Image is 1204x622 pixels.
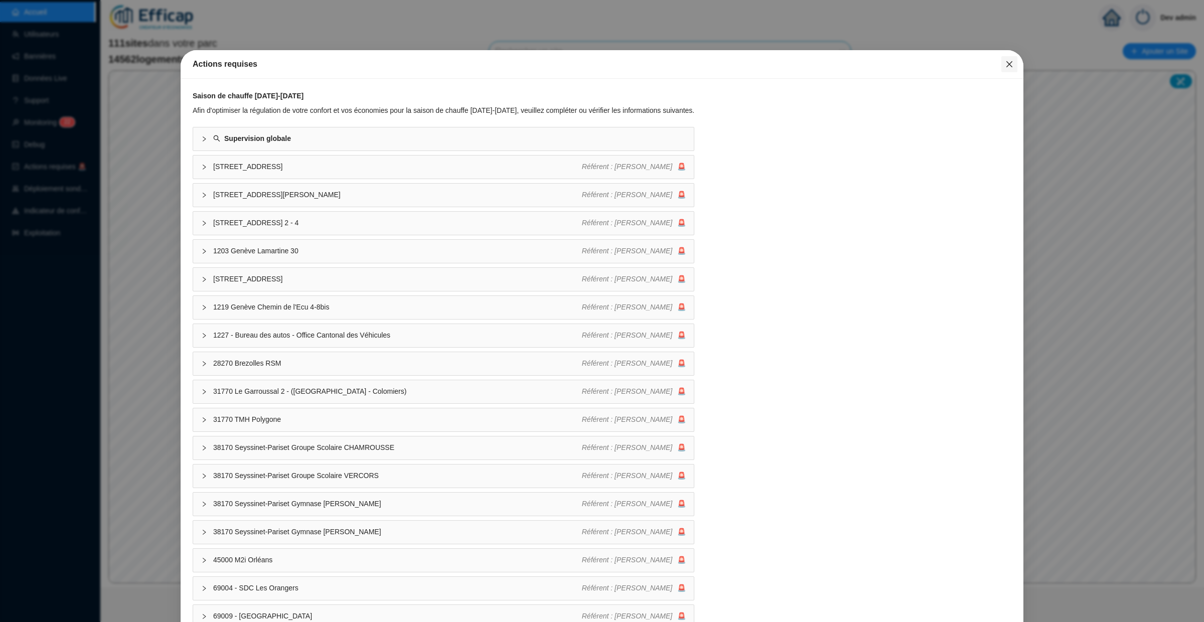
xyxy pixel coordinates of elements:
[213,218,582,228] span: [STREET_ADDRESS] 2 - 4
[213,555,582,565] span: 45000 M2i Orléans
[582,191,673,199] span: Référent : [PERSON_NAME]
[213,414,582,425] span: 31770 TMH Polygone
[582,247,673,255] span: Référent : [PERSON_NAME]
[193,408,694,431] div: 31770 TMH PolygoneRéférent : [PERSON_NAME]🚨
[201,501,207,507] span: collapsed
[213,246,582,256] span: 1203 Genève Lamartine 30
[582,528,673,536] span: Référent : [PERSON_NAME]
[213,499,582,509] span: 38170 Seyssinet-Pariset Gymnase [PERSON_NAME]
[201,529,207,535] span: collapsed
[201,585,207,591] span: collapsed
[582,583,686,593] div: 🚨
[201,333,207,339] span: collapsed
[193,240,694,263] div: 1203 Genève Lamartine 30Référent : [PERSON_NAME]🚨
[193,212,694,235] div: [STREET_ADDRESS] 2 - 4Référent : [PERSON_NAME]🚨
[582,584,673,592] span: Référent : [PERSON_NAME]
[582,330,686,341] div: 🚨
[582,331,673,339] span: Référent : [PERSON_NAME]
[1001,60,1017,68] span: Fermer
[213,527,582,537] span: 38170 Seyssinet-Pariset Gymnase [PERSON_NAME]
[213,386,582,397] span: 31770 Le Garroussal 2 - ([GEOGRAPHIC_DATA] - Colomiers)
[224,134,291,142] strong: Supervision globale
[193,268,694,291] div: [STREET_ADDRESS]Référent : [PERSON_NAME]🚨
[582,499,686,509] div: 🚨
[201,613,207,619] span: collapsed
[582,218,686,228] div: 🚨
[213,330,582,341] span: 1227 - Bureau des autos - Office Cantonal des Véhicules
[582,471,686,481] div: 🚨
[193,380,694,403] div: 31770 Le Garroussal 2 - ([GEOGRAPHIC_DATA] - Colomiers)Référent : [PERSON_NAME]🚨
[582,358,686,369] div: 🚨
[201,220,207,226] span: collapsed
[201,164,207,170] span: collapsed
[582,611,686,621] div: 🚨
[582,246,686,256] div: 🚨
[582,274,686,284] div: 🚨
[193,92,304,100] strong: Saison de chauffe [DATE]-[DATE]
[201,557,207,563] span: collapsed
[582,555,686,565] div: 🚨
[193,464,694,488] div: 38170 Seyssinet-Pariset Groupe Scolaire VERCORSRéférent : [PERSON_NAME]🚨
[582,163,673,171] span: Référent : [PERSON_NAME]
[582,386,686,397] div: 🚨
[201,192,207,198] span: collapsed
[193,436,694,459] div: 38170 Seyssinet-Pariset Groupe Scolaire CHAMROUSSERéférent : [PERSON_NAME]🚨
[213,442,582,453] span: 38170 Seyssinet-Pariset Groupe Scolaire CHAMROUSSE
[193,577,694,600] div: 69004 - SDC Les OrangersRéférent : [PERSON_NAME]🚨
[582,302,686,313] div: 🚨
[213,135,220,142] span: search
[213,302,582,313] span: 1219 Genève Chemin de l'Ecu 4-8bis
[1005,60,1013,68] span: close
[201,276,207,282] span: collapsed
[193,58,1011,70] div: Actions requises
[582,527,686,537] div: 🚨
[582,472,673,480] span: Référent : [PERSON_NAME]
[193,155,694,179] div: [STREET_ADDRESS]Référent : [PERSON_NAME]🚨
[582,442,686,453] div: 🚨
[201,473,207,479] span: collapsed
[213,611,582,621] span: 69009 - [GEOGRAPHIC_DATA]
[201,304,207,310] span: collapsed
[193,493,694,516] div: 38170 Seyssinet-Pariset Gymnase [PERSON_NAME]Référent : [PERSON_NAME]🚨
[201,136,207,142] span: collapsed
[193,105,694,116] div: Afin d'optimiser la régulation de votre confort et vos économies pour la saison de chauffe [DATE]...
[582,415,673,423] span: Référent : [PERSON_NAME]
[582,443,673,451] span: Référent : [PERSON_NAME]
[201,389,207,395] span: collapsed
[582,275,673,283] span: Référent : [PERSON_NAME]
[582,556,673,564] span: Référent : [PERSON_NAME]
[213,358,582,369] span: 28270 Brezolles RSM
[582,387,673,395] span: Référent : [PERSON_NAME]
[213,190,582,200] span: [STREET_ADDRESS][PERSON_NAME]
[193,521,694,544] div: 38170 Seyssinet-Pariset Gymnase [PERSON_NAME]Référent : [PERSON_NAME]🚨
[201,417,207,423] span: collapsed
[201,361,207,367] span: collapsed
[193,324,694,347] div: 1227 - Bureau des autos - Office Cantonal des VéhiculesRéférent : [PERSON_NAME]🚨
[193,549,694,572] div: 45000 M2i OrléansRéférent : [PERSON_NAME]🚨
[582,359,673,367] span: Référent : [PERSON_NAME]
[582,219,673,227] span: Référent : [PERSON_NAME]
[582,612,673,620] span: Référent : [PERSON_NAME]
[582,414,686,425] div: 🚨
[1001,56,1017,72] button: Close
[213,162,582,172] span: [STREET_ADDRESS]
[582,190,686,200] div: 🚨
[213,471,582,481] span: 38170 Seyssinet-Pariset Groupe Scolaire VERCORS
[201,445,207,451] span: collapsed
[582,500,673,508] span: Référent : [PERSON_NAME]
[213,583,582,593] span: 69004 - SDC Les Orangers
[193,352,694,375] div: 28270 Brezolles RSMRéférent : [PERSON_NAME]🚨
[213,274,582,284] span: [STREET_ADDRESS]
[201,248,207,254] span: collapsed
[582,162,686,172] div: 🚨
[193,184,694,207] div: [STREET_ADDRESS][PERSON_NAME]Référent : [PERSON_NAME]🚨
[582,303,673,311] span: Référent : [PERSON_NAME]
[193,127,694,150] div: Supervision globale
[193,296,694,319] div: 1219 Genève Chemin de l'Ecu 4-8bisRéférent : [PERSON_NAME]🚨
